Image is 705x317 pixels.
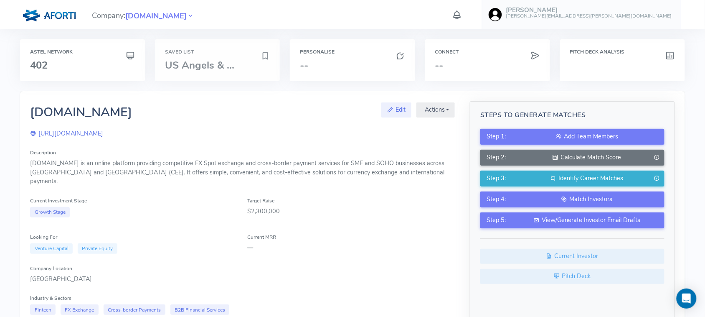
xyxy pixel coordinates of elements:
label: Looking For [30,233,57,241]
div: $2,300,000 [248,207,455,216]
span: Cross-border Payments [104,304,165,315]
a: Pitch Deck [480,269,664,284]
span: [DOMAIN_NAME] [125,10,187,22]
span: Step 2: [487,153,506,162]
span: B2B Financial Services [170,304,230,315]
label: Target Raise [248,197,275,205]
div: [DOMAIN_NAME] is an online platform providing competitive FX Spot exchange and cross-border payme... [30,159,455,186]
div: — [248,243,455,253]
div: View/Generate Investor Email Drafts [516,216,658,225]
i: Generate only when Team is added. [654,153,660,162]
span: Step 3: [487,174,506,183]
h5: [PERSON_NAME] [506,7,672,14]
img: user-image [489,8,502,21]
h6: [PERSON_NAME][EMAIL_ADDRESS][PERSON_NAME][DOMAIN_NAME] [506,13,672,19]
a: [URL][DOMAIN_NAME] [30,129,103,138]
label: Description [30,149,56,156]
span: Step 5: [487,216,506,225]
h6: Astel Network [30,49,135,55]
span: US Angels & ... [165,59,234,72]
span: Private Equity [78,243,117,254]
button: Step 2:Calculate Match Score [480,150,664,166]
button: Step 5:View/Generate Investor Email Drafts [480,212,664,228]
h6: Connect [435,49,540,55]
i: Generate only when Match Score is completed [654,174,660,183]
button: Step 4:Match Investors [480,192,664,207]
h2: [DOMAIN_NAME] [30,105,132,119]
span: 402 [30,59,48,72]
h6: Saved List [165,49,270,55]
span: Growth Stage [30,207,70,217]
div: Open Intercom Messenger [677,289,697,309]
label: Industry & Sectors [30,294,71,302]
label: Company Location [30,265,72,272]
span: Company: [92,8,194,22]
div: Add Team Members [516,132,658,141]
span: -- [435,59,444,72]
button: Actions [416,102,455,118]
span: Step 4: [487,195,506,204]
span: Step 1: [487,132,506,141]
label: Current Investment Stage [30,197,87,205]
span: -- [300,59,308,72]
a: Edit [381,102,412,118]
a: [DOMAIN_NAME] [125,10,187,20]
div: Match Investors [516,195,658,204]
span: Identify Career Matches [559,174,624,182]
a: Current Investor [480,249,664,264]
button: Step 3:Identify Career Matches [480,171,664,187]
span: Venture Capital [30,243,73,254]
label: Current MRR [248,233,276,241]
button: Step 1:Add Team Members [480,129,664,145]
div: [GEOGRAPHIC_DATA] [30,275,455,284]
span: Fintech [30,304,56,315]
div: Calculate Match Score [516,153,658,162]
h5: Steps to Generate Matches [480,112,664,119]
span: FX Exchange [61,304,99,315]
h6: Pitch Deck Analysis [570,49,675,55]
h6: Personalise [300,49,405,55]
